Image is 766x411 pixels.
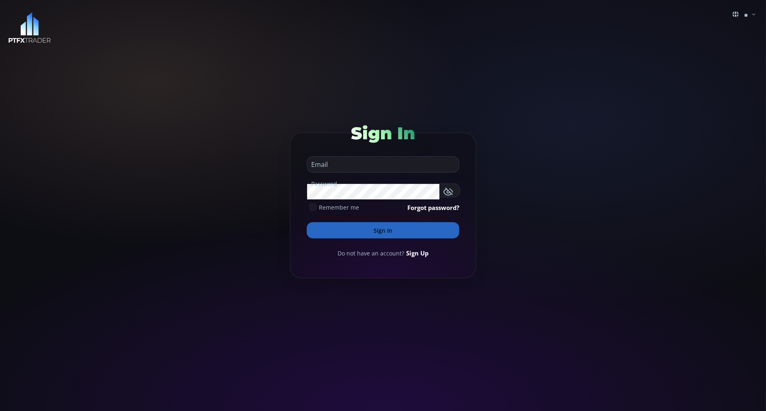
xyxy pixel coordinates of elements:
[406,249,428,257] a: Sign Up
[407,203,459,212] a: Forgot password?
[8,12,51,43] img: LOGO
[307,249,459,257] div: Do not have an account?
[307,222,459,238] button: Sign In
[319,203,359,212] span: Remember me
[351,123,415,144] span: Sign In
